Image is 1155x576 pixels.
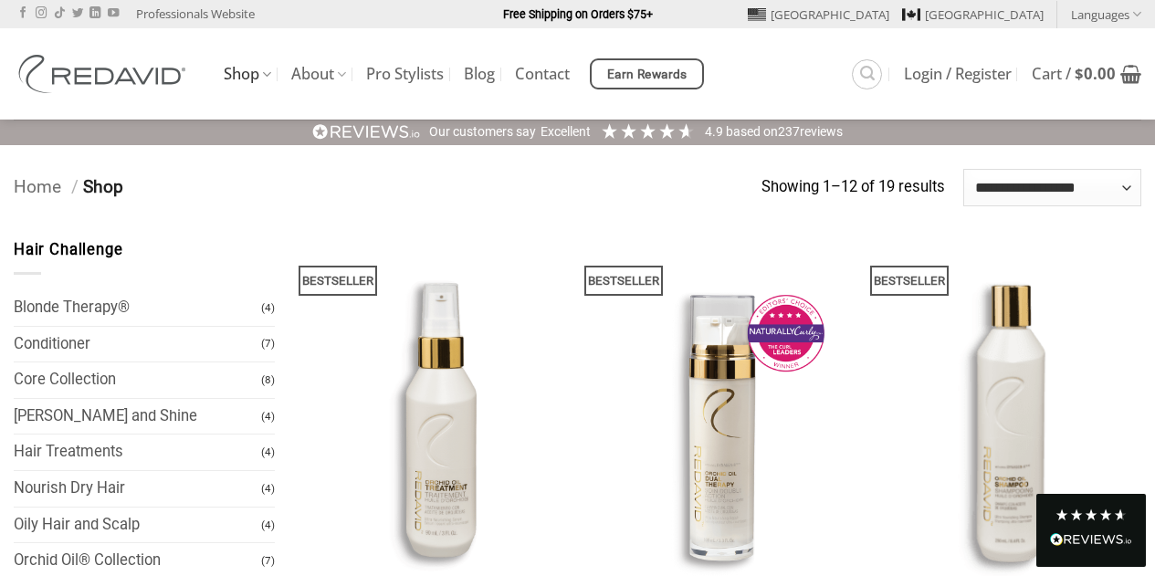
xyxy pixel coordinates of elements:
a: Follow on YouTube [108,7,119,20]
a: View cart [1032,54,1141,94]
span: (8) [261,364,275,396]
span: (4) [261,401,275,433]
span: Cart / [1032,67,1116,81]
a: Shop [224,57,271,92]
a: [GEOGRAPHIC_DATA] [748,1,889,28]
span: reviews [800,124,843,139]
img: REDAVID Salon Products | United States [14,55,196,93]
select: Shop order [963,169,1141,205]
a: Languages [1071,1,1141,27]
a: Follow on LinkedIn [89,7,100,20]
div: Read All Reviews [1036,494,1146,567]
div: Read All Reviews [1050,529,1132,553]
a: Conditioner [14,327,261,362]
div: 4.92 Stars [600,121,696,141]
a: Nourish Dry Hair [14,471,261,507]
a: Follow on Facebook [17,7,28,20]
strong: Free Shipping on Orders $75+ [503,7,653,21]
span: 237 [778,124,800,139]
span: (4) [261,509,275,541]
span: Earn Rewards [607,65,688,85]
a: Earn Rewards [590,58,704,89]
span: 4.9 [705,124,726,139]
a: About [291,57,346,92]
div: Excellent [541,123,591,141]
div: 4.8 Stars [1055,508,1128,522]
span: Login / Register [904,67,1012,81]
span: (4) [261,473,275,505]
a: [GEOGRAPHIC_DATA] [902,1,1044,28]
a: Hair Treatments [14,435,261,470]
a: Blonde Therapy® [14,290,261,326]
span: (4) [261,292,275,324]
a: Login / Register [904,58,1012,90]
span: / [71,176,79,197]
a: Contact [515,58,570,90]
div: Our customers say [429,123,536,141]
img: REVIEWS.io [312,123,420,141]
a: Blog [464,58,495,90]
a: Follow on Instagram [36,7,47,20]
a: Follow on Twitter [72,7,83,20]
img: REVIEWS.io [1050,533,1132,546]
a: [PERSON_NAME] and Shine [14,399,261,435]
bdi: 0.00 [1075,63,1116,84]
a: Home [14,176,61,197]
a: Oily Hair and Scalp [14,508,261,543]
span: Based on [726,124,778,139]
a: Search [852,59,882,89]
a: Pro Stylists [366,58,444,90]
span: (7) [261,328,275,360]
a: Core Collection [14,362,261,398]
p: Showing 1–12 of 19 results [761,175,945,200]
span: $ [1075,63,1084,84]
a: Follow on TikTok [54,7,65,20]
nav: Breadcrumb [14,173,761,202]
span: (4) [261,436,275,468]
span: Hair Challenge [14,241,123,258]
